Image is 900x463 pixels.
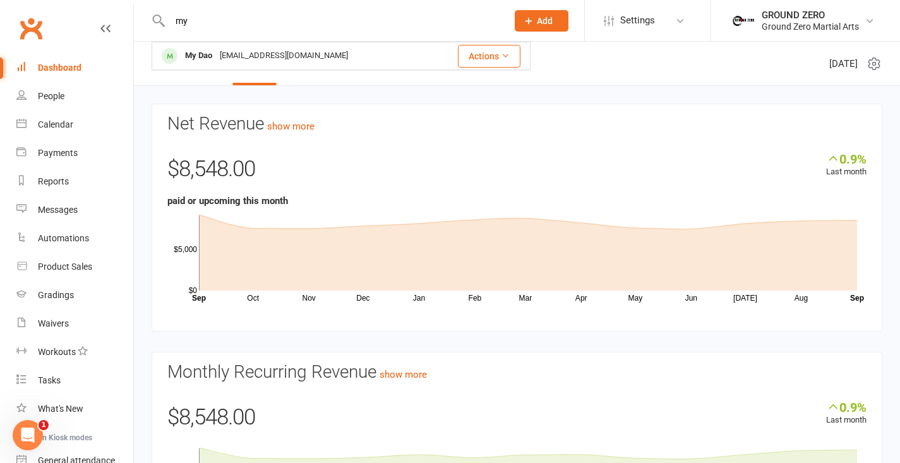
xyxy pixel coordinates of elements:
span: 1 [39,420,49,430]
button: Actions [458,45,520,68]
div: GROUND ZERO [762,9,859,21]
div: 0.9% [826,400,867,414]
div: Calendar [38,119,73,129]
a: Automations [16,224,133,253]
div: Product Sales [38,262,92,272]
div: Waivers [38,318,69,328]
a: Tasks [16,366,133,395]
button: Add [515,10,568,32]
a: Dashboard [16,54,133,82]
a: Waivers [16,310,133,338]
div: Reports [38,176,69,186]
a: show more [267,121,315,132]
a: Calendar [16,111,133,139]
div: Gradings [38,290,74,300]
a: Product Sales [16,253,133,281]
div: Workouts [38,347,76,357]
span: Add [537,16,553,26]
div: 0.9% [826,152,867,165]
div: Last month [826,400,867,427]
div: What's New [38,404,83,414]
a: Payments [16,139,133,167]
input: Search... [166,12,498,30]
a: People [16,82,133,111]
div: Tasks [38,375,61,385]
div: People [38,91,64,101]
strong: paid or upcoming this month [167,195,288,207]
img: thumb_image1749514215.png [730,8,755,33]
div: Last month [826,152,867,179]
div: Messages [38,205,78,215]
div: $8,548.00 [167,400,867,442]
span: [DATE] [829,56,858,71]
div: My Dao [181,47,216,65]
span: Settings [620,6,655,35]
a: Messages [16,196,133,224]
div: Dashboard [38,63,81,73]
a: Clubworx [15,13,47,44]
iframe: Intercom live chat [13,420,43,450]
a: show more [380,369,427,380]
div: Ground Zero Martial Arts [762,21,859,32]
h3: Net Revenue [167,114,867,134]
a: Reports [16,167,133,196]
a: Gradings [16,281,133,310]
div: [EMAIL_ADDRESS][DOMAIN_NAME] [216,47,352,65]
div: Automations [38,233,89,243]
div: Payments [38,148,78,158]
div: $8,548.00 [167,152,867,193]
h3: Monthly Recurring Revenue [167,363,867,382]
a: What's New [16,395,133,423]
a: Workouts [16,338,133,366]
